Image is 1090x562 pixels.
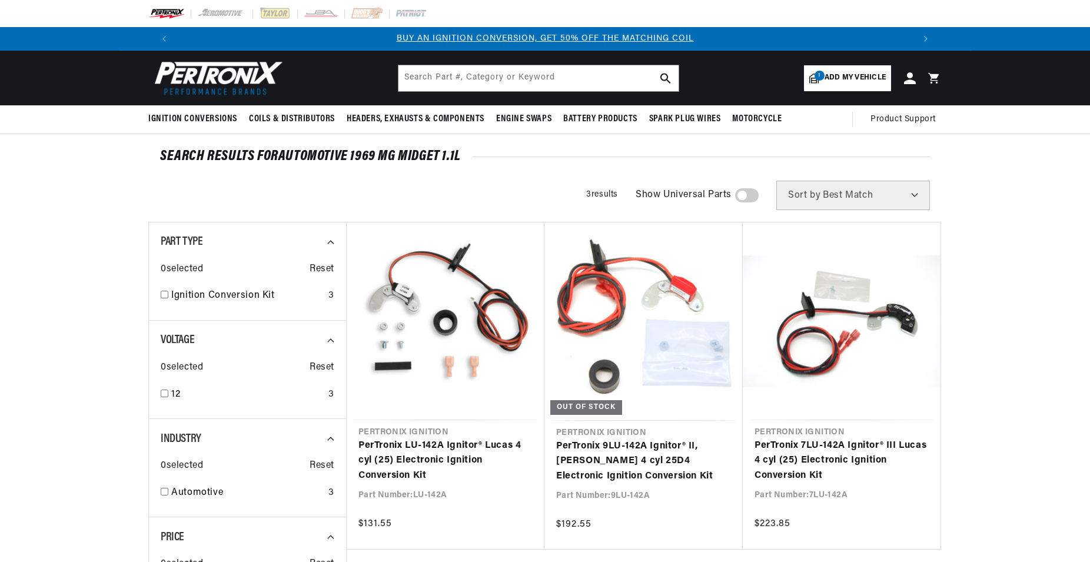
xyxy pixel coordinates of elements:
span: Coils & Distributors [249,113,335,125]
a: PerTronix 9LU-142A Ignitor® II, [PERSON_NAME] 4 cyl 25D4 Electronic Ignition Conversion Kit [556,439,731,484]
span: Reset [310,262,334,277]
button: Translation missing: en.sections.announcements.next_announcement [914,27,938,51]
select: Sort by [776,181,930,210]
button: Translation missing: en.sections.announcements.previous_announcement [152,27,176,51]
a: 12 [171,387,324,403]
span: Reset [310,360,334,375]
div: SEARCH RESULTS FOR Automotive 1969 MG Midget 1.1L [160,151,930,162]
span: Headers, Exhausts & Components [347,113,484,125]
summary: Engine Swaps [490,105,557,133]
input: Search Part #, Category or Keyword [398,65,679,91]
span: Show Universal Parts [636,188,732,203]
span: Spark Plug Wires [649,113,721,125]
span: Sort by [788,191,820,200]
a: 1Add my vehicle [804,65,891,91]
div: 3 [328,387,334,403]
summary: Headers, Exhausts & Components [341,105,490,133]
a: PerTronix 7LU-142A Ignitor® III Lucas 4 cyl (25) Electronic Ignition Conversion Kit [755,438,929,484]
span: Add my vehicle [825,72,886,84]
summary: Product Support [870,105,942,134]
summary: Battery Products [557,105,643,133]
summary: Spark Plug Wires [643,105,727,133]
div: Announcement [176,32,914,45]
span: Engine Swaps [496,113,551,125]
span: Price [161,531,184,543]
div: 3 [328,485,334,501]
span: Industry [161,433,201,445]
span: Voltage [161,334,194,346]
span: Ignition Conversions [148,113,237,125]
span: Product Support [870,113,936,126]
span: 0 selected [161,262,203,277]
span: Motorcycle [732,113,782,125]
span: 0 selected [161,360,203,375]
a: Ignition Conversion Kit [171,288,324,304]
div: 1 of 3 [176,32,914,45]
button: search button [653,65,679,91]
span: Reset [310,458,334,474]
span: 1 [815,71,825,81]
span: Part Type [161,236,202,248]
slideshow-component: Translation missing: en.sections.announcements.announcement_bar [119,27,971,51]
summary: Motorcycle [726,105,787,133]
span: 0 selected [161,458,203,474]
div: 3 [328,288,334,304]
span: Battery Products [563,113,637,125]
a: BUY AN IGNITION CONVERSION, GET 50% OFF THE MATCHING COIL [397,34,694,43]
a: Automotive [171,485,324,501]
summary: Coils & Distributors [243,105,341,133]
img: Pertronix [148,58,284,98]
summary: Ignition Conversions [148,105,243,133]
a: PerTronix LU-142A Ignitor® Lucas 4 cyl (25) Electronic Ignition Conversion Kit [358,438,533,484]
span: 3 results [586,190,618,199]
